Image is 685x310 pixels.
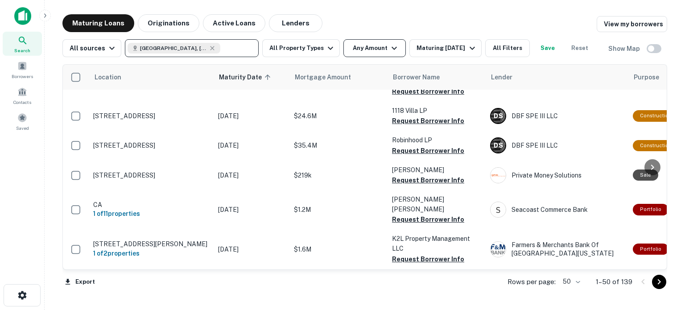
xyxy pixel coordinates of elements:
[392,165,481,175] p: [PERSON_NAME]
[62,14,134,32] button: Maturing Loans
[494,112,503,121] p: D S
[490,167,624,183] div: Private Money Solutions
[565,39,594,57] button: Reset
[633,204,668,215] div: This is a portfolio loan with 11 properties
[485,39,530,57] button: All Filters
[3,58,42,82] a: Borrowers
[62,39,121,57] button: All sources
[203,14,265,32] button: Active Loans
[633,169,658,181] div: Sale
[262,39,340,57] button: All Property Types
[62,275,97,289] button: Export
[491,72,512,83] span: Lender
[218,170,285,180] p: [DATE]
[596,277,632,287] p: 1–50 of 139
[392,254,464,265] button: Request Borrower Info
[652,275,666,289] button: Go to next page
[392,214,464,225] button: Request Borrower Info
[597,16,667,32] a: View my borrowers
[392,116,464,126] button: Request Borrower Info
[392,194,481,214] p: [PERSON_NAME] [PERSON_NAME]
[295,72,363,83] span: Mortgage Amount
[294,111,383,121] p: $24.6M
[93,201,209,209] p: CA
[633,140,679,151] div: This loan purpose was for construction
[491,242,506,257] img: picture
[70,43,117,54] div: All sources
[533,39,562,57] button: Save your search to get updates of matches that match your search criteria.
[3,109,42,133] a: Saved
[491,168,506,183] img: picture
[14,47,30,54] span: Search
[559,275,582,288] div: 50
[218,111,285,121] p: [DATE]
[12,73,33,80] span: Borrowers
[294,170,383,180] p: $219k
[491,202,506,217] img: seacoastcommercebank.com.png
[640,239,685,281] iframe: Chat Widget
[93,112,209,120] p: [STREET_ADDRESS]
[392,145,464,156] button: Request Borrower Info
[409,39,481,57] button: Maturing [DATE]
[294,244,383,254] p: $1.6M
[93,171,209,179] p: [STREET_ADDRESS]
[392,86,464,97] button: Request Borrower Info
[289,65,388,90] th: Mortgage Amount
[218,244,285,254] p: [DATE]
[634,72,659,83] span: Purpose
[93,141,209,149] p: [STREET_ADDRESS]
[392,175,464,186] button: Request Borrower Info
[490,108,624,124] div: DBF SPE III LLC
[343,39,406,57] button: Any Amount
[218,141,285,150] p: [DATE]
[89,65,214,90] th: Location
[486,65,628,90] th: Lender
[94,72,121,83] span: Location
[490,202,624,218] div: Seacoast Commerce Bank
[633,110,679,121] div: This loan purpose was for construction
[3,32,42,56] a: Search
[16,124,29,132] span: Saved
[490,137,624,153] div: DBF SPE III LLC
[608,44,641,54] h6: Show Map
[269,14,322,32] button: Lenders
[392,106,481,116] p: 1118 Villa LP
[490,241,624,257] div: Farmers & Merchants Bank Of [GEOGRAPHIC_DATA][US_STATE]
[392,234,481,253] p: K2L Property Management LLC
[13,99,31,106] span: Contacts
[417,43,477,54] div: Maturing [DATE]
[508,277,556,287] p: Rows per page:
[393,72,440,83] span: Borrower Name
[494,141,503,150] p: D S
[93,240,209,248] p: [STREET_ADDRESS][PERSON_NAME]
[140,44,207,52] span: [GEOGRAPHIC_DATA], [GEOGRAPHIC_DATA], [GEOGRAPHIC_DATA]
[294,205,383,215] p: $1.2M
[294,141,383,150] p: $35.4M
[138,14,199,32] button: Originations
[14,7,31,25] img: capitalize-icon.png
[93,248,209,258] h6: 1 of 2 properties
[633,244,668,255] div: This is a portfolio loan with 2 properties
[214,65,289,90] th: Maturity Date
[93,209,209,219] h6: 1 of 11 properties
[218,205,285,215] p: [DATE]
[219,72,273,83] span: Maturity Date
[392,135,481,145] p: Robinhood LP
[3,83,42,107] a: Contacts
[388,65,486,90] th: Borrower Name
